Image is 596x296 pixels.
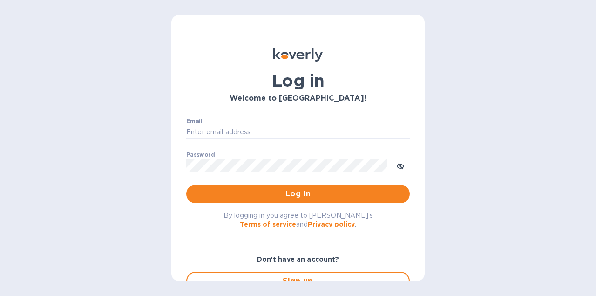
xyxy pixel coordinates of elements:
[195,275,401,287] span: Sign up
[391,156,410,175] button: toggle password visibility
[308,220,355,228] a: Privacy policy
[273,48,323,62] img: Koverly
[257,255,339,263] b: Don't have an account?
[240,220,296,228] a: Terms of service
[223,212,373,228] span: By logging in you agree to [PERSON_NAME]'s and .
[186,152,215,158] label: Password
[186,272,410,290] button: Sign up
[186,185,410,203] button: Log in
[186,94,410,103] h3: Welcome to [GEOGRAPHIC_DATA]!
[194,188,402,200] span: Log in
[186,118,203,124] label: Email
[186,125,410,139] input: Enter email address
[186,71,410,90] h1: Log in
